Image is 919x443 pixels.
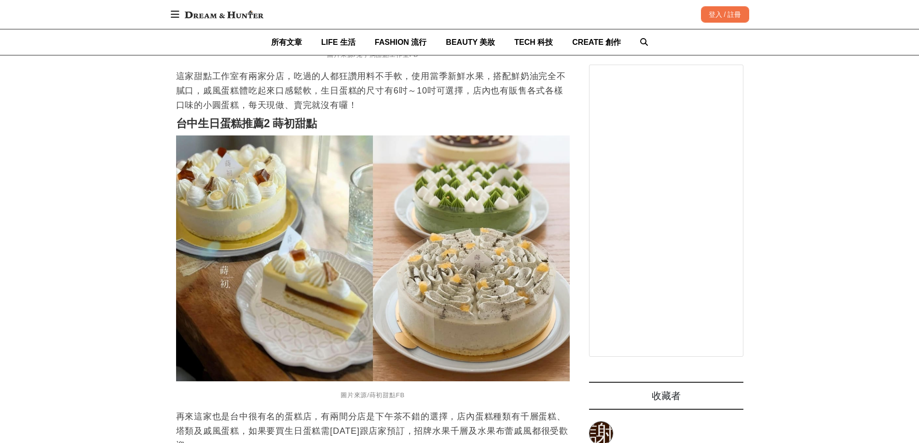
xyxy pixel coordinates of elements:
[271,29,302,55] a: 所有文章
[572,38,621,46] span: CREATE 創作
[572,29,621,55] a: CREATE 創作
[514,38,553,46] span: TECH 科技
[176,135,570,381] img: 6家台中生日蛋糕推薦！網美蛋糕、客製蛋糕通通有，在地人口碑好評，跟著訂不踩雷
[446,38,495,46] span: BEAUTY 美妝
[321,29,356,55] a: LIFE 生活
[176,117,317,130] strong: 台中生日蛋糕推薦2 蒔初甜點
[341,391,405,399] span: 圖片來源/蒔初甜點FB
[375,38,427,46] span: FASHION 流行
[701,6,749,23] div: 登入 / 註冊
[176,69,570,112] p: 這家甜點工作室有兩家分店，吃過的人都狂讚用料不手軟，使用當季新鮮水果，搭配鮮奶油完全不膩口，戚風蛋糕體吃起來口感鬆軟，生日蛋糕的尺寸有6吋～10吋可選擇，店內也有販售各式各樣口味的小圓蛋糕，每天...
[446,29,495,55] a: BEAUTY 美妝
[180,6,268,23] img: Dream & Hunter
[375,29,427,55] a: FASHION 流行
[271,38,302,46] span: 所有文章
[652,390,681,401] span: 收藏者
[321,38,356,46] span: LIFE 生活
[514,29,553,55] a: TECH 科技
